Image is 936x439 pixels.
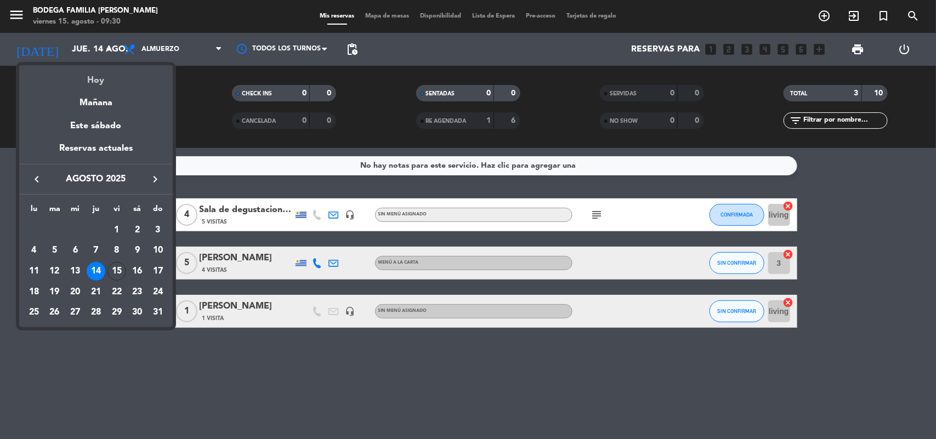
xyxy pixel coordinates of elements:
[86,282,106,303] td: 21 de agosto de 2025
[44,240,65,261] td: 5 de agosto de 2025
[127,303,148,323] td: 30 de agosto de 2025
[128,241,146,260] div: 9
[66,303,84,322] div: 27
[145,172,165,186] button: keyboard_arrow_right
[44,203,65,220] th: martes
[65,203,86,220] th: miércoles
[65,240,86,261] td: 6 de agosto de 2025
[148,282,168,303] td: 24 de agosto de 2025
[149,241,167,260] div: 10
[127,261,148,282] td: 16 de agosto de 2025
[106,240,127,261] td: 8 de agosto de 2025
[24,282,44,303] td: 18 de agosto de 2025
[24,303,44,323] td: 25 de agosto de 2025
[25,283,43,301] div: 18
[107,221,126,240] div: 1
[106,203,127,220] th: viernes
[149,262,167,281] div: 17
[66,283,84,301] div: 20
[19,111,173,141] div: Este sábado
[128,283,146,301] div: 23
[87,283,105,301] div: 21
[149,283,167,301] div: 24
[87,262,105,281] div: 14
[25,262,43,281] div: 11
[46,262,64,281] div: 12
[66,262,84,281] div: 13
[128,303,146,322] div: 30
[86,261,106,282] td: 14 de agosto de 2025
[128,221,146,240] div: 2
[149,303,167,322] div: 31
[107,283,126,301] div: 22
[148,220,168,241] td: 3 de agosto de 2025
[24,220,106,241] td: AGO.
[127,220,148,241] td: 2 de agosto de 2025
[149,173,162,186] i: keyboard_arrow_right
[87,303,105,322] div: 28
[128,262,146,281] div: 16
[19,65,173,88] div: Hoy
[25,241,43,260] div: 4
[47,172,145,186] span: agosto 2025
[44,282,65,303] td: 19 de agosto de 2025
[44,303,65,323] td: 26 de agosto de 2025
[24,240,44,261] td: 4 de agosto de 2025
[25,303,43,322] div: 25
[106,282,127,303] td: 22 de agosto de 2025
[46,241,64,260] div: 5
[127,203,148,220] th: sábado
[24,261,44,282] td: 11 de agosto de 2025
[107,303,126,322] div: 29
[87,241,105,260] div: 7
[127,240,148,261] td: 9 de agosto de 2025
[107,262,126,281] div: 15
[106,261,127,282] td: 15 de agosto de 2025
[66,241,84,260] div: 6
[65,261,86,282] td: 13 de agosto de 2025
[44,261,65,282] td: 12 de agosto de 2025
[24,203,44,220] th: lunes
[86,203,106,220] th: jueves
[127,282,148,303] td: 23 de agosto de 2025
[106,303,127,323] td: 29 de agosto de 2025
[148,240,168,261] td: 10 de agosto de 2025
[19,141,173,164] div: Reservas actuales
[148,303,168,323] td: 31 de agosto de 2025
[107,241,126,260] div: 8
[149,221,167,240] div: 3
[106,220,127,241] td: 1 de agosto de 2025
[65,282,86,303] td: 20 de agosto de 2025
[65,303,86,323] td: 27 de agosto de 2025
[86,303,106,323] td: 28 de agosto de 2025
[19,88,173,110] div: Mañana
[148,203,168,220] th: domingo
[46,283,64,301] div: 19
[30,173,43,186] i: keyboard_arrow_left
[27,172,47,186] button: keyboard_arrow_left
[86,240,106,261] td: 7 de agosto de 2025
[148,261,168,282] td: 17 de agosto de 2025
[46,303,64,322] div: 26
